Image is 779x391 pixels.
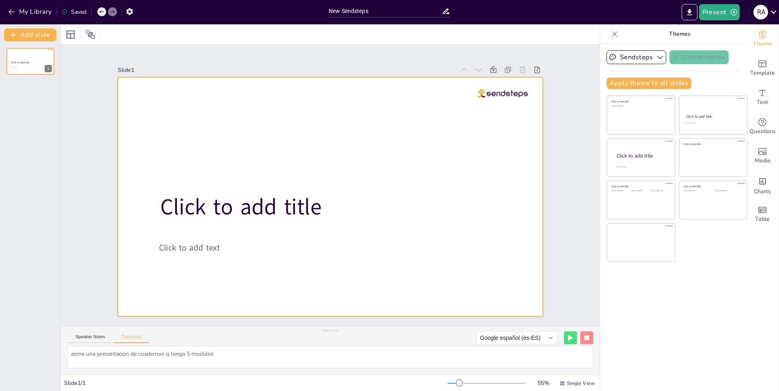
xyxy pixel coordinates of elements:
div: Click to add body [617,166,668,168]
div: Slide 1 / 1 [64,379,448,387]
textarea: asme una presentacion de cuadernos q tenga 5 modulos [67,346,593,368]
div: Click to add text [611,105,669,107]
div: Add images, graphics, shapes or video [746,141,779,171]
button: Export to PowerPoint [682,4,697,20]
button: Google español (es-ES) [476,331,557,344]
div: Click to add text [684,190,709,192]
div: 1 [6,48,54,75]
span: Click to add text [153,224,215,242]
div: Get real-time input from your audience [746,112,779,141]
button: Present [699,4,740,20]
span: Theme [753,39,772,48]
div: Click to add text [715,190,741,192]
span: Media [755,156,770,165]
span: Questions [749,127,776,136]
div: Add text boxes [746,83,779,112]
button: Stop [580,331,593,344]
button: Apply theme to all slides [607,78,691,89]
button: Create theme [669,50,729,64]
input: Insert title [329,5,442,17]
p: Themes [621,24,738,44]
span: Click to add title [11,61,30,64]
div: Saved [61,8,86,16]
div: R A [753,5,768,19]
button: Resume [564,331,577,344]
span: Single View [567,380,595,387]
span: Charts [754,187,771,196]
div: Click to add text [631,190,650,192]
button: Add slide [4,28,56,41]
div: Slide 1 [131,44,467,87]
div: Click to add title [684,185,742,188]
button: Transcript [113,334,149,343]
span: Position [86,30,95,39]
div: Click to add title [611,100,669,103]
div: 55 % [534,379,553,387]
span: Template [750,69,775,78]
div: Add charts and graphs [746,171,779,200]
div: Click to add text [611,190,630,192]
button: My Library [6,5,55,18]
div: 1 [45,65,52,72]
span: Click to add text [11,67,18,68]
button: Speaker Notes [67,334,113,343]
div: Change the overall theme [746,24,779,54]
div: Layout [64,28,77,41]
div: Click to add title [617,153,669,160]
div: Click to add title [684,142,742,145]
div: Click to add title [611,185,669,188]
button: R A [753,4,768,20]
span: Table [755,215,770,224]
span: Text [757,98,768,107]
div: Click to add text [651,190,669,192]
div: Click to add title [686,114,740,119]
button: Sendsteps [607,50,666,64]
span: Click to add title [157,174,321,221]
div: Click to add text [686,122,740,124]
div: Add a table [746,200,779,229]
div: Add ready made slides [746,54,779,83]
